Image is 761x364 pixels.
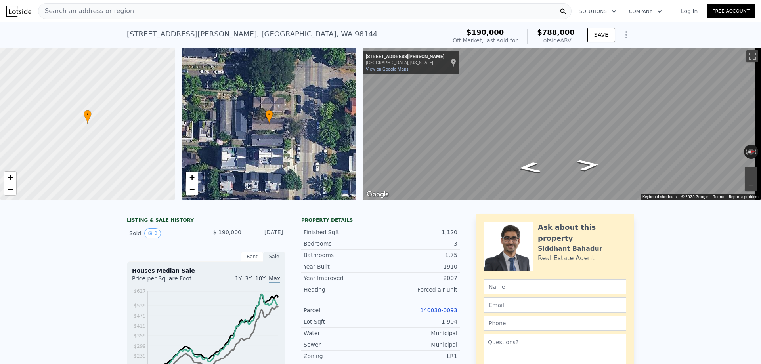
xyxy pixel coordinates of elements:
a: Zoom out [4,183,16,195]
tspan: $239 [134,353,146,359]
tspan: $299 [134,343,146,349]
div: Siddhant Bahadur [538,244,602,253]
div: Zoning [304,352,380,360]
a: Zoom out [186,183,198,195]
div: Water [304,329,380,337]
span: − [189,184,194,194]
span: − [8,184,13,194]
div: Parcel [304,306,380,314]
div: Sold [129,228,200,238]
div: Lot Sqft [304,318,380,326]
img: Google [365,189,391,200]
div: Off Market, last sold for [453,36,518,44]
div: Bathrooms [304,251,380,259]
div: Municipal [380,341,457,349]
div: Bedrooms [304,240,380,248]
button: Toggle fullscreen view [746,50,758,62]
div: • [84,110,92,124]
span: 1Y [235,275,242,282]
img: Lotside [6,6,31,17]
a: Zoom in [186,172,198,183]
div: 3 [380,240,457,248]
div: Houses Median Sale [132,267,280,274]
button: Show Options [618,27,634,43]
div: [GEOGRAPHIC_DATA], [US_STATE] [366,60,444,65]
div: Property details [301,217,460,223]
button: Zoom in [745,167,757,179]
div: Municipal [380,329,457,337]
tspan: $539 [134,303,146,309]
span: • [84,111,92,118]
span: $788,000 [537,28,575,36]
div: [STREET_ADDRESS][PERSON_NAME] [366,54,444,60]
span: Search an address or region [38,6,134,16]
div: Lotside ARV [537,36,575,44]
button: Rotate clockwise [754,145,759,159]
div: 1910 [380,263,457,271]
a: Zoom in [4,172,16,183]
input: Name [484,279,626,294]
path: Go South, Martin Luther King Jr Way S [509,159,551,176]
button: Zoom out [745,179,757,191]
a: Log In [671,7,707,15]
input: Phone [484,316,626,331]
div: Finished Sqft [304,228,380,236]
tspan: $359 [134,333,146,339]
span: 3Y [245,275,252,282]
div: Price per Square Foot [132,274,206,287]
tspan: $479 [134,313,146,319]
div: LR1 [380,352,457,360]
div: Year Improved [304,274,380,282]
a: Open this area in Google Maps (opens a new window) [365,189,391,200]
span: + [8,172,13,182]
span: $ 190,000 [213,229,241,235]
span: • [265,111,273,118]
div: Year Built [304,263,380,271]
path: Go North, Martin Luther King Jr Way S [567,157,609,173]
span: + [189,172,194,182]
a: Free Account [707,4,755,18]
a: Show location on map [451,58,456,67]
div: Ask about this property [538,222,626,244]
a: 140030-0093 [420,307,457,313]
button: Rotate counterclockwise [744,145,748,159]
div: 2007 [380,274,457,282]
a: Terms (opens in new tab) [713,194,724,199]
div: Heating [304,286,380,293]
div: Sale [263,252,285,262]
button: Reset the view [744,148,759,156]
button: Company [623,4,668,19]
button: View historical data [144,228,161,238]
div: Rent [241,252,263,262]
div: 1,904 [380,318,457,326]
span: 10Y [255,275,266,282]
span: Max [269,275,280,283]
a: Report a problem [729,194,759,199]
div: Forced air unit [380,286,457,293]
div: 1.75 [380,251,457,259]
div: LISTING & SALE HISTORY [127,217,285,225]
div: [STREET_ADDRESS][PERSON_NAME] , [GEOGRAPHIC_DATA] , WA 98144 [127,29,377,40]
tspan: $419 [134,323,146,329]
button: Keyboard shortcuts [642,194,677,200]
button: SAVE [587,28,615,42]
div: Street View [363,48,761,200]
button: Solutions [573,4,623,19]
span: $190,000 [467,28,504,36]
input: Email [484,297,626,313]
div: • [265,110,273,124]
div: Sewer [304,341,380,349]
div: Map [363,48,761,200]
a: View on Google Maps [366,67,409,72]
div: Real Estate Agent [538,253,595,263]
div: 1,120 [380,228,457,236]
span: © 2025 Google [681,194,708,199]
tspan: $627 [134,288,146,294]
div: [DATE] [248,228,283,238]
